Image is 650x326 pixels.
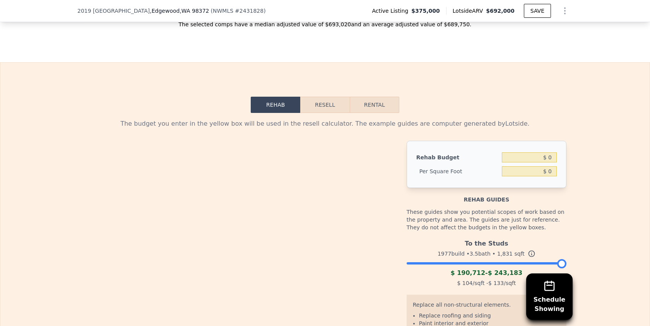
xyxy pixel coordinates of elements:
[488,280,504,286] span: $ 133
[453,7,486,15] span: Lotside ARV
[557,3,573,19] button: Show Options
[450,269,485,277] span: $ 190,712
[524,4,551,18] button: SAVE
[251,97,300,113] button: Rehab
[407,203,566,236] div: These guides show you potential scopes of work based on the property and area. The guides are jus...
[416,164,499,178] div: Per Square Foot
[407,248,566,259] div: 1977 build • 3.5 bath • sqft
[213,8,233,14] span: NWMLS
[300,97,349,113] button: Resell
[372,7,411,15] span: Active Listing
[413,301,560,312] div: Replace all non-structural elements.
[457,280,472,286] span: $ 104
[419,312,560,319] li: Replace roofing and siding
[150,7,209,15] span: , Edgewood
[350,97,399,113] button: Rental
[526,273,573,320] button: ScheduleShowing
[180,8,209,14] span: , WA 98372
[407,188,566,203] div: Rehab guides
[235,8,263,14] span: # 2431828
[211,7,266,15] div: ( )
[407,268,566,278] div: -
[488,269,523,277] span: $ 243,183
[497,251,513,257] span: 1,831
[77,7,150,15] span: 2019 [GEOGRAPHIC_DATA]
[84,119,566,128] div: The budget you enter in the yellow box will be used in the resell calculator. The example guides ...
[407,278,566,288] div: /sqft - /sqft
[416,150,499,164] div: Rehab Budget
[411,7,440,15] span: $375,000
[407,236,566,248] div: To the Studs
[486,8,515,14] span: $692,000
